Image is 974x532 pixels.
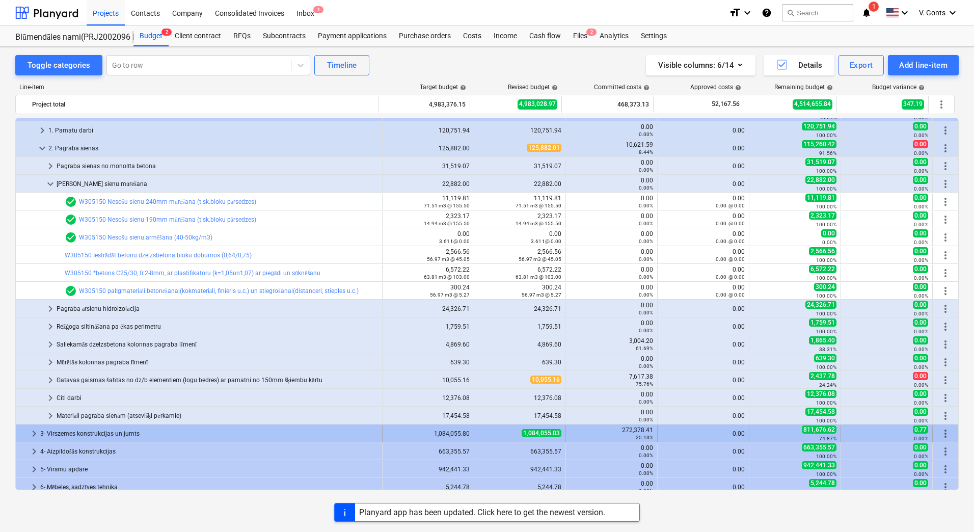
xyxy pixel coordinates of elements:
[523,26,567,46] div: Cash flow
[478,195,561,209] div: 11,119.81
[15,84,379,91] div: Line-item
[570,284,653,298] div: 0.00
[802,122,836,130] span: 120,751.94
[28,463,40,475] span: keyboard_arrow_right
[570,177,653,191] div: 0.00
[809,372,836,380] span: 2,437.78
[567,26,593,46] div: Files
[899,59,948,72] div: Add line-item
[939,410,952,422] span: More actions
[478,163,561,170] div: 31,519.07
[636,381,653,387] small: 75.76%
[639,149,653,155] small: 8.44%
[902,99,924,109] span: 347.19
[387,284,470,298] div: 300.24
[935,98,948,111] span: More actions
[939,178,952,190] span: More actions
[420,84,466,91] div: Target budget
[819,347,836,352] small: 38.31%
[314,55,369,75] button: Timeline
[257,26,312,46] a: Subcontracts
[44,410,57,422] span: keyboard_arrow_right
[914,186,928,192] small: 0.00%
[872,84,925,91] div: Budget variance
[639,256,653,262] small: 0.00%
[939,445,952,458] span: More actions
[939,124,952,137] span: More actions
[639,185,653,191] small: 0.00%
[32,96,374,113] div: Project total
[913,354,928,362] span: 0.00
[65,285,77,297] span: Line-item has 2 RFQs
[914,240,928,245] small: 0.00%
[809,336,836,344] span: 1,865.40
[593,26,635,46] a: Analytics
[133,26,169,46] a: Budget2
[662,359,745,366] div: 0.00
[916,85,925,91] span: help
[639,310,653,315] small: 0.00%
[838,55,884,75] button: Export
[393,26,457,46] a: Purchase orders
[716,221,745,226] small: 0.00 @ 0.00
[816,329,836,334] small: 100.00%
[387,248,470,262] div: 2,566.56
[913,247,928,255] span: 0.00
[586,29,597,36] span: 2
[387,212,470,227] div: 2,323.17
[28,59,90,72] div: Toggle categories
[913,140,928,148] span: 0.00
[658,59,743,72] div: Visible columns : 6/14
[519,256,561,262] small: 56.97 m3 @ 45.05
[809,247,836,255] span: 2,566.56
[312,26,393,46] a: Payment applications
[65,270,320,277] a: W305150 *betons C25/30, fr.2-8mm, ar plastifikatoru (k=1,05un1,07) ar piegādi un sūknēšanu
[821,229,836,237] span: 0.00
[570,409,653,423] div: 0.00
[36,124,48,137] span: keyboard_arrow_right
[939,249,952,261] span: More actions
[819,150,836,156] small: 91.56%
[711,100,741,109] span: 52,167.56
[639,238,653,244] small: 0.00%
[816,257,836,263] small: 100.00%
[919,9,945,17] span: V. Gonts
[816,168,836,174] small: 100.00%
[762,7,772,19] i: Knowledge base
[383,96,466,113] div: 4,983,376.15
[313,6,323,13] span: 1
[914,275,928,281] small: 0.00%
[733,85,741,91] span: help
[550,85,558,91] span: help
[570,391,653,405] div: 0.00
[822,240,836,245] small: 0.00%
[387,394,470,402] div: 12,376.08
[899,7,911,19] i: keyboard_arrow_down
[28,481,40,493] span: keyboard_arrow_right
[662,323,745,330] div: 0.00
[662,305,745,312] div: 0.00
[764,55,834,75] button: Details
[508,84,558,91] div: Revised budget
[424,203,470,208] small: 71.51 m3 @ 155.50
[636,345,653,351] small: 61.69%
[914,150,928,156] small: 0.00%
[57,176,378,192] div: [PERSON_NAME] sienu mūrēšana
[776,59,822,72] div: Details
[427,256,470,262] small: 56.97 m3 @ 45.05
[387,341,470,348] div: 4,869.60
[939,356,952,368] span: More actions
[914,311,928,316] small: 0.00%
[36,142,48,154] span: keyboard_arrow_down
[939,374,952,386] span: More actions
[816,204,836,209] small: 100.00%
[570,337,653,352] div: 3,004.20
[57,354,378,370] div: Mūrētās kolonnas pagraba līmenī
[566,96,649,113] div: 468,373.13
[939,231,952,244] span: More actions
[774,84,833,91] div: Remaining budget
[802,140,836,148] span: 115,260.42
[805,158,836,166] span: 31,519.07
